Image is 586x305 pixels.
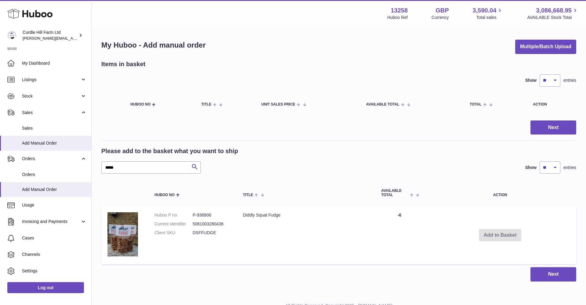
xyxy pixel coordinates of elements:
[391,6,408,15] strong: 13258
[563,77,576,83] span: entries
[193,212,231,218] dd: P-938906
[527,6,579,20] a: 3,086,668.95 AVAILABLE Stock Total
[473,6,504,20] a: 3,590.04 Total sales
[23,36,122,41] span: [PERSON_NAME][EMAIL_ADDRESS][DOMAIN_NAME]
[193,230,231,236] dd: DSFFUDGE
[22,110,80,116] span: Sales
[243,193,253,197] span: Title
[381,189,408,197] span: AVAILABLE Total
[22,60,87,66] span: My Dashboard
[154,230,193,236] dt: Client SKU
[193,221,231,227] dd: 5061003280436
[101,40,206,50] h1: My Huboo - Add manual order
[424,183,576,203] th: Action
[7,31,16,40] img: charlotte@diddlysquatfarmshop.com
[22,219,80,224] span: Invoicing and Payments
[22,187,87,192] span: Add Manual Order
[22,77,80,83] span: Listings
[525,165,537,170] label: Show
[22,235,87,241] span: Cases
[22,93,80,99] span: Stock
[527,15,579,20] span: AVAILABLE Stock Total
[101,60,146,68] h2: Items in basket
[22,140,87,146] span: Add Manual Order
[375,206,424,264] td: -6
[530,120,576,135] button: Next
[387,15,408,20] div: Huboo Ref
[201,102,211,106] span: Title
[525,77,537,83] label: Show
[22,125,87,131] span: Sales
[530,267,576,282] button: Next
[23,30,78,41] div: Curdle Hill Farm Ltd
[515,40,576,54] button: Multiple/Batch Upload
[22,202,87,208] span: Usage
[563,165,576,170] span: entries
[536,6,572,15] span: 3,086,668.95
[107,212,138,257] img: Diddly Squat Fudge
[261,102,295,106] span: Unit Sales Price
[154,221,193,227] dt: Current identifier
[101,147,238,155] h2: Please add to the basket what you want to ship
[470,102,482,106] span: Total
[473,6,497,15] span: 3,590.04
[237,206,375,264] td: Diddly Squat Fudge
[22,172,87,178] span: Orders
[22,252,87,257] span: Channels
[22,268,87,274] span: Settings
[22,156,80,162] span: Orders
[476,15,503,20] span: Total sales
[533,102,570,106] div: Action
[7,282,84,293] a: Log out
[154,212,193,218] dt: Huboo P no
[130,102,150,106] span: Huboo no
[366,102,400,106] span: AVAILABLE Total
[154,193,175,197] span: Huboo no
[432,15,449,20] div: Currency
[436,6,449,15] strong: GBP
